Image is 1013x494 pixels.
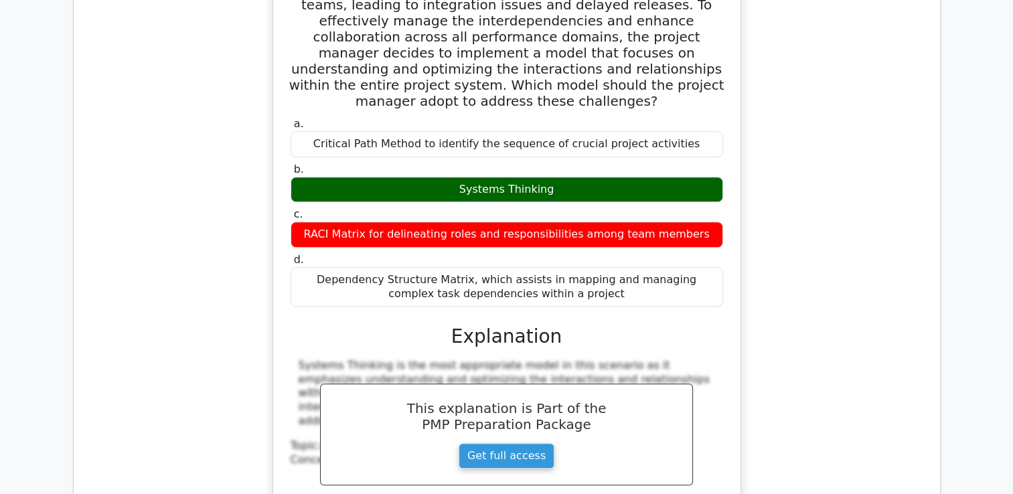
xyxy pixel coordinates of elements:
[291,439,723,453] div: Topic:
[291,267,723,307] div: Dependency Structure Matrix, which assists in mapping and managing complex task dependencies with...
[291,177,723,203] div: Systems Thinking
[291,453,723,467] div: Concept:
[299,359,715,428] div: Systems Thinking is the most appropriate model in this scenario as it emphasizes understanding an...
[294,208,303,220] span: c.
[459,443,554,469] a: Get full access
[291,131,723,157] div: Critical Path Method to identify the sequence of crucial project activities
[294,163,304,175] span: b.
[291,222,723,248] div: RACI Matrix for delineating roles and responsibilities among team members
[294,117,304,130] span: a.
[299,325,715,348] h3: Explanation
[294,253,304,266] span: d.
